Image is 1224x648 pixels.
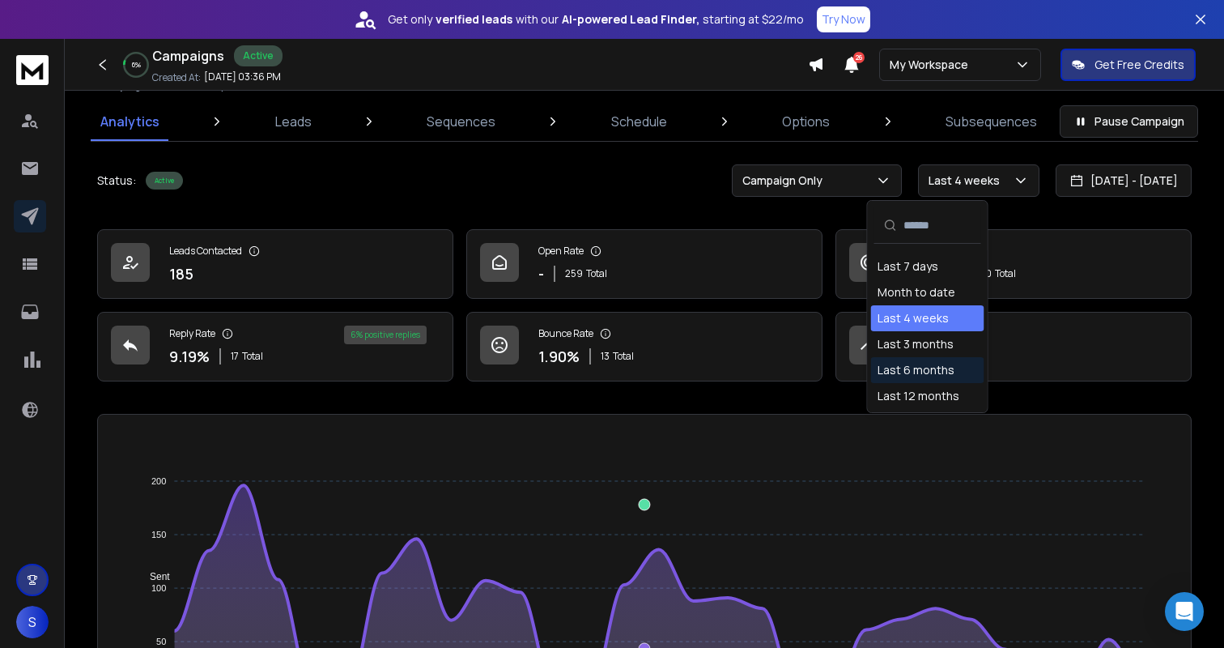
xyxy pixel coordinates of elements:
p: Reply Rate [169,327,215,340]
p: Analytics [100,112,159,131]
a: Options [772,102,839,141]
div: Last 3 months [878,336,954,352]
div: Last 4 weeks [878,310,949,326]
p: Get Free Credits [1094,57,1184,73]
tspan: 100 [151,583,166,593]
p: Status: [97,173,136,189]
p: Last 4 weeks [929,173,1006,189]
p: 9.19 % [169,345,210,368]
p: Bounce Rate [538,327,593,340]
tspan: 200 [151,476,166,486]
a: Bounce Rate1.90%13Total [466,312,822,382]
span: Total [242,350,263,363]
img: logo [16,55,49,85]
p: Subsequences [946,112,1037,131]
a: Sequences [417,102,505,141]
p: Get only with our starting at $22/mo [388,11,804,28]
div: Open Intercom Messenger [1165,592,1204,631]
a: Reply Rate9.19%17Total6% positive replies [97,312,453,382]
span: Sent [138,571,170,582]
button: [DATE] - [DATE] [1056,164,1192,197]
a: Subsequences [936,102,1047,141]
a: Schedule [601,102,677,141]
div: Active [146,172,183,190]
p: [DATE] 03:36 PM [204,70,281,83]
tspan: 150 [151,530,166,539]
span: 17 [231,350,239,363]
a: Open Rate-259Total [466,229,822,299]
div: Last 12 months [878,388,959,404]
div: Last 6 months [878,362,954,378]
p: - [538,262,544,285]
p: Leads Contacted [169,245,242,258]
p: 1.90 % [538,345,580,368]
p: Try Now [822,11,865,28]
span: Total [586,267,607,280]
div: Last 7 days [878,258,938,275]
div: Month to date [878,284,955,301]
p: Sequences [427,112,495,131]
button: Get Free Credits [1060,49,1196,81]
button: Pause Campaign [1060,105,1198,138]
div: Active [234,45,283,66]
span: Total [613,350,634,363]
button: S [16,606,49,638]
button: Try Now [817,6,870,32]
p: My Workspace [890,57,975,73]
p: Schedule [611,112,667,131]
span: Total [995,267,1016,280]
p: Open Rate [538,245,584,258]
a: Opportunities1$100 [835,312,1192,382]
h1: Campaigns [152,46,224,66]
a: Analytics [91,102,169,141]
div: 6 % positive replies [344,326,427,344]
span: 259 [565,267,583,280]
p: 185 [169,262,193,285]
p: Leads [275,112,312,131]
a: Leads [266,102,321,141]
a: Click Rate16.22%30Total [835,229,1192,299]
span: 26 [853,52,865,63]
p: Campaign Only [742,173,829,189]
p: Options [782,112,830,131]
p: 6 % [132,60,141,70]
a: Leads Contacted185 [97,229,453,299]
strong: AI-powered Lead Finder, [562,11,699,28]
strong: verified leads [436,11,512,28]
tspan: 50 [156,637,166,646]
p: Created At: [152,71,201,84]
span: 13 [601,350,610,363]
